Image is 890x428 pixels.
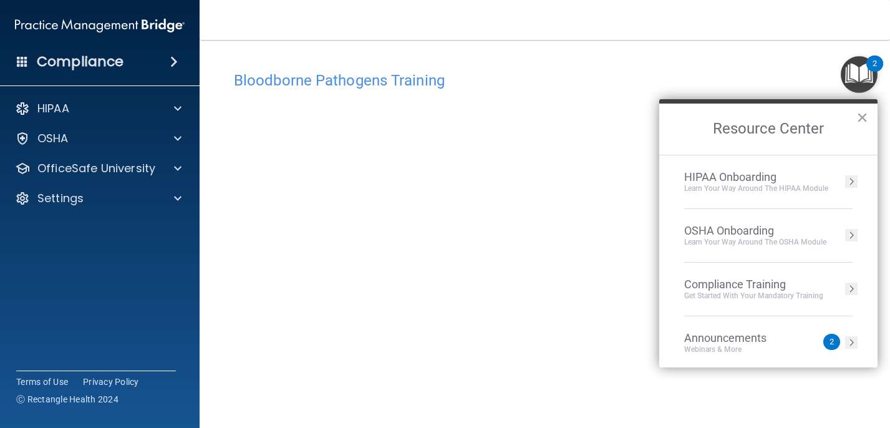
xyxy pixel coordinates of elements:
p: OSHA [37,131,69,146]
a: HIPAA [15,101,181,116]
div: OSHA Onboarding [684,224,826,238]
div: Announcements [684,331,791,345]
p: Settings [37,191,84,206]
h4: Compliance [37,53,123,71]
a: Privacy Policy [83,376,139,388]
button: Open Resource Center, 2 new notifications [841,56,878,93]
button: Close [856,107,868,127]
div: Learn Your Way around the HIPAA module [684,183,828,194]
div: Compliance Training [684,278,823,291]
div: Get Started with your mandatory training [684,291,823,301]
p: OfficeSafe University [37,161,155,176]
a: Terms of Use [16,376,68,388]
p: HIPAA [37,101,69,116]
div: Learn your way around the OSHA module [684,237,826,248]
div: 2 [873,64,877,80]
h4: Bloodborne Pathogens Training [234,72,856,89]
div: HIPAA Onboarding [684,170,828,184]
img: PMB logo [15,13,185,38]
a: Settings [15,191,181,206]
a: OSHA [15,131,181,146]
div: Resource Center [659,99,878,367]
a: OfficeSafe University [15,161,181,176]
h2: Resource Center [659,104,878,155]
span: Ⓒ Rectangle Health 2024 [16,393,119,406]
div: Webinars & More [684,344,791,355]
